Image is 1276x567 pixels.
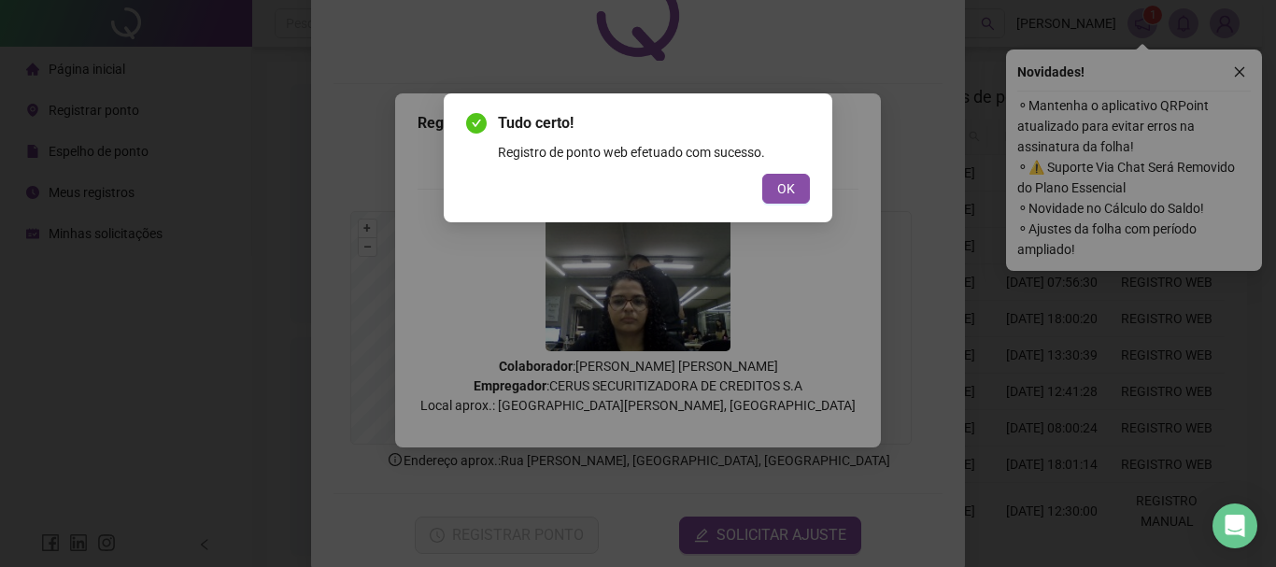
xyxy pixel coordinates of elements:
[1212,503,1257,548] div: Open Intercom Messenger
[762,174,810,204] button: OK
[498,142,810,163] div: Registro de ponto web efetuado com sucesso.
[777,178,795,199] span: OK
[498,112,810,135] span: Tudo certo!
[466,113,487,134] span: check-circle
